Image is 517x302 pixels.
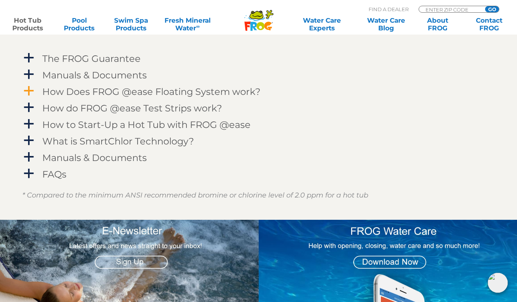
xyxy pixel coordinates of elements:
[22,167,495,181] a: a FAQs
[22,134,495,148] a: a What is SmartChlor Technology?
[22,151,495,165] a: a Manuals & Documents
[23,168,35,179] span: a
[42,86,261,97] h4: How Does FROG @ease Floating System work?
[42,53,141,64] h4: The FROG Guarantee
[488,273,508,293] img: openIcon
[42,153,147,163] h4: Manuals & Documents
[485,6,499,12] input: GO
[163,17,213,32] a: Fresh MineralWater∞
[23,118,35,130] span: a
[469,17,509,32] a: ContactFROG
[42,70,147,80] h4: Manuals & Documents
[42,103,222,113] h4: How do FROG @ease Test Strips work?
[23,69,35,80] span: a
[23,151,35,163] span: a
[425,6,477,13] input: Zip Code Form
[366,17,406,32] a: Water CareBlog
[22,101,495,115] a: a How do FROG @ease Test Strips work?
[23,85,35,97] span: a
[42,119,251,130] h4: How to Start-Up a Hot Tub with FROG @ease
[289,17,355,32] a: Water CareExperts
[22,68,495,82] a: a Manuals & Documents
[369,6,409,13] p: Find A Dealer
[22,118,495,132] a: a How to Start-Up a Hot Tub with FROG @ease
[111,17,151,32] a: Swim SpaProducts
[22,85,495,99] a: a How Does FROG @ease Floating System work?
[23,102,35,113] span: a
[22,51,495,66] a: a The FROG Guarantee
[23,52,35,64] span: a
[59,17,99,32] a: PoolProducts
[8,17,48,32] a: Hot TubProducts
[42,136,194,146] h4: What is SmartChlor Technology?
[23,135,35,146] span: a
[22,191,368,199] em: * Compared to the minimum ANSI recommended bromine or chlorine level of 2.0 ppm for a hot tub
[417,17,457,32] a: AboutFROG
[42,169,66,179] h4: FAQs
[196,23,199,29] sup: ∞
